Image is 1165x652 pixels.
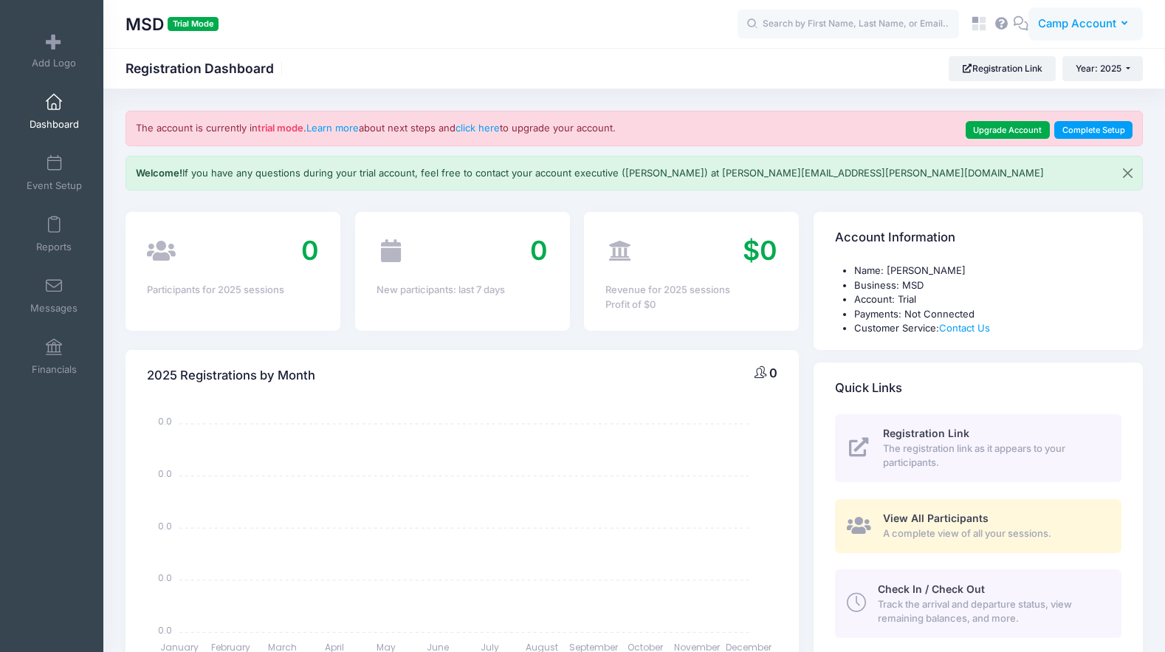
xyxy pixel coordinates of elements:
li: Business: MSD [854,278,1121,293]
span: Check In / Check Out [878,583,985,595]
b: Welcome! [136,167,182,179]
span: View All Participants [883,512,989,524]
span: 0 [301,234,319,267]
h4: Quick Links [835,367,902,409]
h4: Account Information [835,217,955,259]
a: Add Logo [19,24,89,76]
span: Year: 2025 [1076,63,1121,74]
a: Upgrade Account [966,121,1050,139]
tspan: 0.0 [158,467,172,480]
span: Dashboard [30,118,79,131]
li: Customer Service: [854,321,1121,336]
tspan: 0.0 [158,416,172,428]
span: 0 [769,366,777,380]
span: A complete view of all your sessions. [883,526,1104,541]
h1: Registration Dashboard [126,61,286,76]
a: Event Setup [19,147,89,199]
div: New participants: last 7 days [377,283,549,298]
span: The registration link as it appears to your participants. [883,442,1104,470]
h4: 2025 Registrations by Month [147,355,315,397]
a: click here [456,122,500,134]
p: If you have any questions during your trial account, feel free to contact your account executive ... [136,166,1044,181]
li: Name: [PERSON_NAME] [854,264,1121,278]
span: 0 [530,234,548,267]
span: Messages [30,302,78,315]
a: Registration Link The registration link as it appears to your participants. [835,414,1121,482]
tspan: 0.0 [158,520,172,532]
a: View All Participants A complete view of all your sessions. [835,499,1121,553]
a: Dashboard [19,86,89,137]
span: Registration Link [883,427,969,439]
span: Add Logo [32,57,76,69]
button: Year: 2025 [1062,56,1143,81]
span: $0 [743,234,777,267]
a: Reports [19,208,89,260]
span: Reports [36,241,72,253]
h1: MSD [126,7,219,41]
span: Event Setup [27,179,82,192]
tspan: 0.0 [158,624,172,636]
strong: trial mode [258,122,303,134]
a: Messages [19,270,89,321]
div: The account is currently in . about next steps and to upgrade your account. [126,111,1143,146]
button: Close [1113,157,1142,191]
a: Learn more [306,122,359,134]
div: Revenue for 2025 sessions Profit of $0 [605,283,777,312]
div: Participants for 2025 sessions [147,283,319,298]
button: Camp Account [1028,7,1143,41]
input: Search by First Name, Last Name, or Email... [738,10,959,39]
a: Contact Us [939,322,990,334]
span: Trial Mode [168,17,219,31]
a: Financials [19,331,89,382]
a: Check In / Check Out Track the arrival and departure status, view remaining balances, and more. [835,569,1121,637]
a: Registration Link [949,56,1056,81]
span: Track the arrival and departure status, view remaining balances, and more. [878,597,1104,626]
li: Payments: Not Connected [854,307,1121,322]
li: Account: Trial [854,292,1121,307]
tspan: 0.0 [158,572,172,584]
span: Camp Account [1038,16,1116,32]
a: Complete Setup [1054,121,1133,139]
span: Financials [32,363,77,376]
